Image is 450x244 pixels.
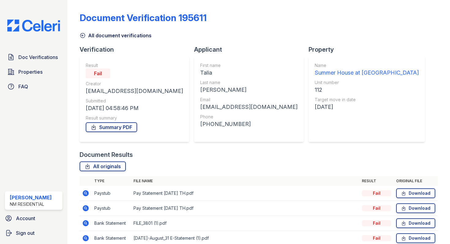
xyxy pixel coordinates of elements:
[309,45,430,54] div: Property
[396,203,435,213] a: Download
[2,20,65,31] img: CE_Logo_Blue-a8612792a0a2168367f1c8372b55b34899dd931a85d93a1a3d3e32e68fde9ad4.png
[362,205,391,211] div: Fail
[80,161,126,171] a: All originals
[2,212,65,224] a: Account
[200,62,298,68] div: First name
[18,54,58,61] span: Doc Verifications
[92,216,131,231] td: Bank Statement
[362,235,391,241] div: Fail
[394,176,438,186] th: Original file
[315,68,419,77] div: Summer House at [GEOGRAPHIC_DATA]
[200,86,298,94] div: [PERSON_NAME]
[10,194,52,201] div: [PERSON_NAME]
[86,68,110,78] div: Fail
[10,201,52,207] div: NM Residential
[200,97,298,103] div: Email
[86,115,183,121] div: Result summary
[362,190,391,196] div: Fail
[200,79,298,86] div: Last name
[200,68,298,77] div: Talia
[200,103,298,111] div: [EMAIL_ADDRESS][DOMAIN_NAME]
[80,150,133,159] div: Document Results
[16,229,35,237] span: Sign out
[92,186,131,201] td: Paystub
[16,215,35,222] span: Account
[5,80,62,93] a: FAQ
[86,62,183,68] div: Result
[396,218,435,228] a: Download
[18,83,28,90] span: FAQ
[315,103,419,111] div: [DATE]
[80,32,152,39] a: All document verifications
[92,176,131,186] th: Type
[200,114,298,120] div: Phone
[86,87,183,95] div: [EMAIL_ADDRESS][DOMAIN_NAME]
[86,81,183,87] div: Creator
[80,45,194,54] div: Verification
[80,12,207,23] div: Document Verification 195611
[131,201,359,216] td: Pay Statement [DATE] TH.pdf
[5,66,62,78] a: Properties
[18,68,43,76] span: Properties
[194,45,309,54] div: Applicant
[86,98,183,104] div: Submitted
[92,201,131,216] td: Paystub
[86,122,137,132] a: Summary PDF
[86,104,183,113] div: [DATE] 04:58:46 PM
[2,227,65,239] a: Sign out
[315,62,419,77] a: Name Summer House at [GEOGRAPHIC_DATA]
[5,51,62,63] a: Doc Verifications
[396,188,435,198] a: Download
[131,176,359,186] th: File name
[362,220,391,226] div: Fail
[200,120,298,128] div: [PHONE_NUMBER]
[396,233,435,243] a: Download
[359,176,394,186] th: Result
[315,79,419,86] div: Unit number
[131,216,359,231] td: FILE_3801 (1).pdf
[315,86,419,94] div: 112
[131,186,359,201] td: Pay Statement [DATE] TH.pdf
[315,97,419,103] div: Target move in date
[315,62,419,68] div: Name
[424,220,444,238] iframe: chat widget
